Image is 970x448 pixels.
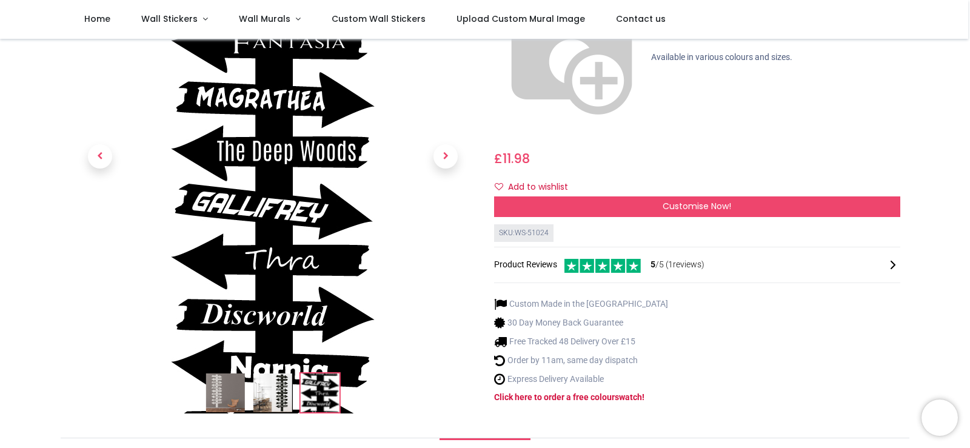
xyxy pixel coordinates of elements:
span: 11.98 [503,150,530,167]
div: SKU: WS-51024 [494,224,554,242]
li: Custom Made in the [GEOGRAPHIC_DATA] [494,298,668,310]
span: Contact us [616,13,666,25]
span: 5 [651,259,655,269]
a: Click here to order a free colour [494,392,615,402]
li: Express Delivery Available [494,373,668,386]
li: Order by 11am, same day dispatch [494,354,668,367]
li: 30 Day Money Back Guarantee [494,316,668,329]
span: Custom Wall Stickers [332,13,426,25]
i: Add to wishlist [495,182,503,191]
span: /5 ( 1 reviews) [651,259,704,271]
a: Previous [70,15,130,298]
a: Next [415,15,476,298]
span: Wall Murals [239,13,290,25]
li: Free Tracked 48 Delivery Over £15 [494,335,668,348]
span: £ [494,150,530,167]
button: Add to wishlistAdd to wishlist [494,177,578,198]
iframe: Brevo live chat [921,400,958,436]
span: Next [433,144,458,168]
span: Home [84,13,110,25]
span: Upload Custom Mural Image [457,13,585,25]
a: ! [642,392,644,402]
span: Wall Stickers [141,13,198,25]
div: Product Reviews [494,257,900,273]
img: Fairytale Destination Signpost Library Classroom Wall Sticker [206,373,245,412]
span: Available in various colours and sizes. [651,52,792,61]
a: swatch [615,392,642,402]
img: WS-51024-03 [301,373,339,412]
img: WS-51024-02 [253,373,292,412]
span: Customise Now! [663,200,731,212]
span: Previous [88,144,112,168]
